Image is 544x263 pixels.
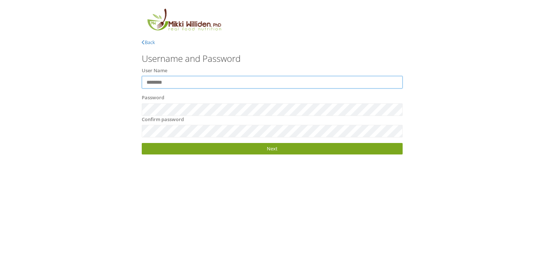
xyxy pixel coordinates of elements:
h3: Username and Password [142,54,403,63]
img: MikkiLogoMain.png [142,7,226,35]
label: User Name [142,67,167,74]
label: Password [142,94,164,101]
a: Next [142,143,403,154]
label: Confirm password [142,116,184,123]
a: Back [142,39,155,46]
